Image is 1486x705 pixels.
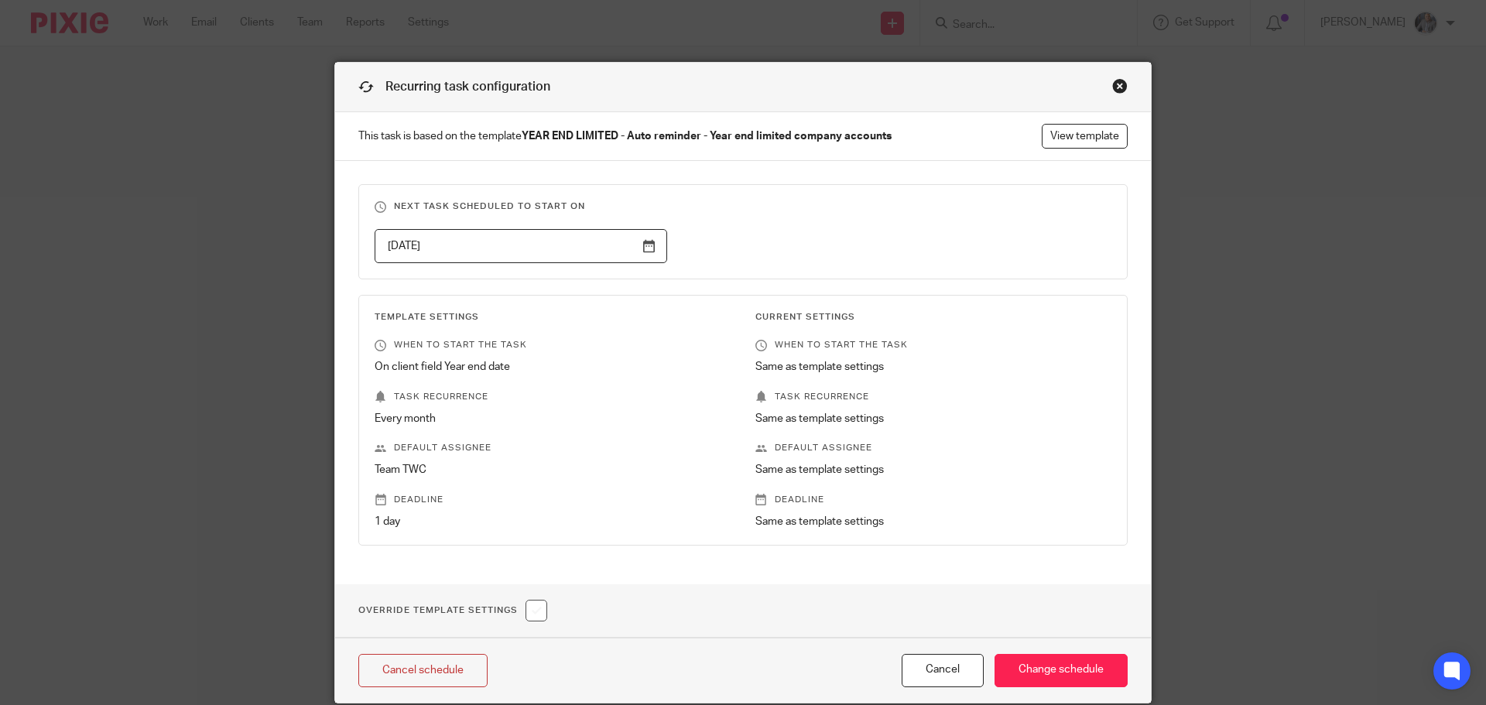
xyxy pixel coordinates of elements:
[375,514,731,529] p: 1 day
[375,494,731,506] p: Deadline
[755,391,1111,403] p: Task recurrence
[755,359,1111,375] p: Same as template settings
[375,311,731,323] h3: Template Settings
[1042,124,1128,149] a: View template
[755,339,1111,351] p: When to start the task
[522,131,892,142] strong: YEAR END LIMITED - Auto reminder - Year end limited company accounts
[375,391,731,403] p: Task recurrence
[375,411,731,426] p: Every month
[755,311,1111,323] h3: Current Settings
[375,339,731,351] p: When to start the task
[755,494,1111,506] p: Deadline
[358,600,547,621] h1: Override Template Settings
[375,442,731,454] p: Default assignee
[755,462,1111,477] p: Same as template settings
[1112,78,1128,94] div: Close this dialog window
[755,442,1111,454] p: Default assignee
[995,654,1128,687] input: Change schedule
[358,128,892,144] span: This task is based on the template
[755,514,1111,529] p: Same as template settings
[375,359,731,375] p: On client field Year end date
[358,654,488,687] a: Cancel schedule
[375,200,1111,213] h3: Next task scheduled to start on
[375,462,731,477] p: Team TWC
[358,78,550,96] h1: Recurring task configuration
[902,654,984,687] button: Cancel
[755,411,1111,426] p: Same as template settings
